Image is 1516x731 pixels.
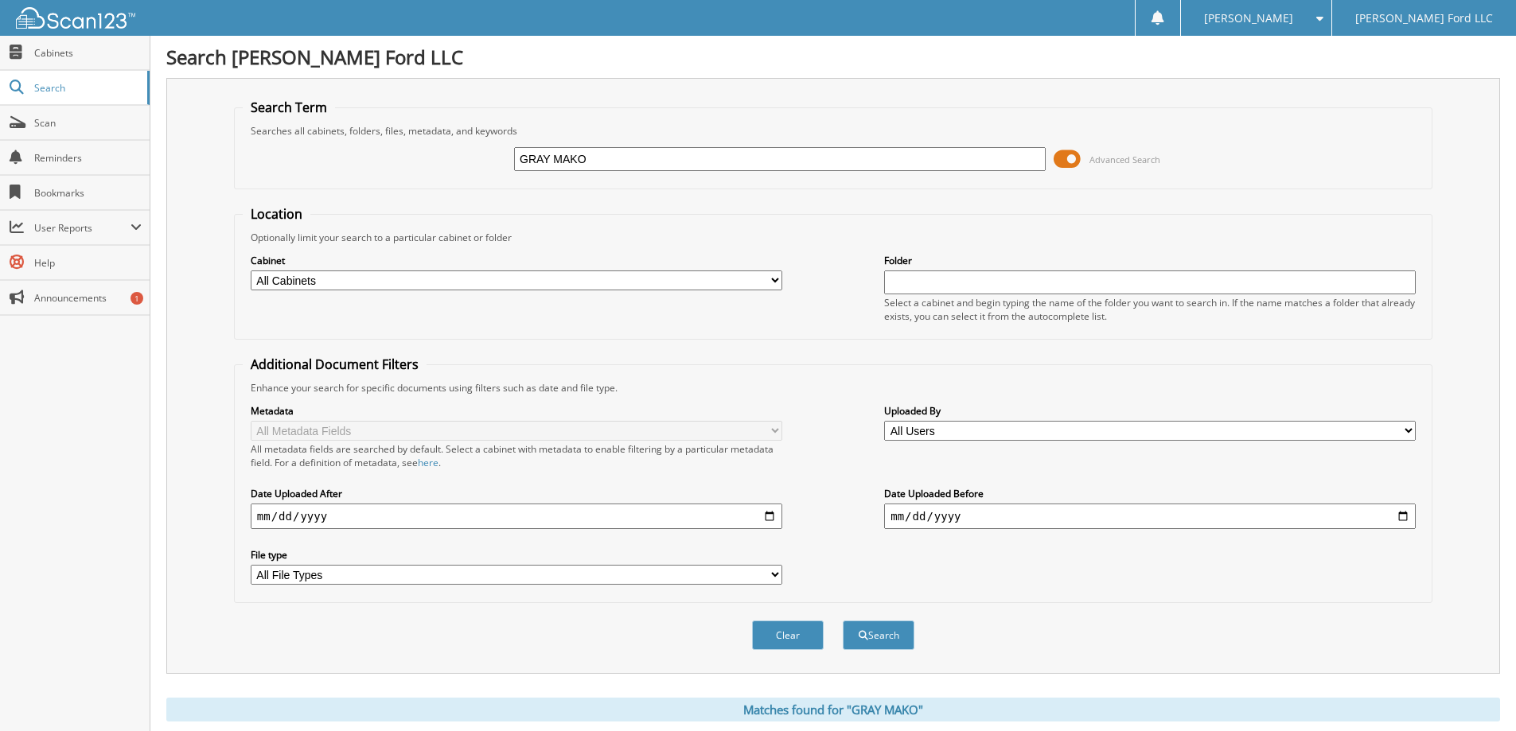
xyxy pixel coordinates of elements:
div: Searches all cabinets, folders, files, metadata, and keywords [243,124,1424,138]
div: Select a cabinet and begin typing the name of the folder you want to search in. If the name match... [884,296,1416,323]
legend: Location [243,205,310,223]
label: Uploaded By [884,404,1416,418]
h1: Search [PERSON_NAME] Ford LLC [166,44,1500,70]
label: Metadata [251,404,782,418]
input: start [251,504,782,529]
span: [PERSON_NAME] Ford LLC [1355,14,1493,23]
label: Cabinet [251,254,782,267]
div: Optionally limit your search to a particular cabinet or folder [243,231,1424,244]
span: [PERSON_NAME] [1204,14,1293,23]
button: Clear [752,620,824,650]
div: Enhance your search for specific documents using filters such as date and file type. [243,381,1424,395]
span: Announcements [34,291,142,305]
span: Cabinets [34,46,142,60]
span: Reminders [34,151,142,165]
img: scan123-logo-white.svg [16,7,135,29]
span: Advanced Search [1089,154,1160,165]
div: Matches found for "GRAY MAKO" [166,698,1500,721]
span: Scan [34,116,142,130]
label: Date Uploaded Before [884,487,1416,500]
span: Search [34,81,139,95]
label: File type [251,548,782,562]
span: Help [34,256,142,270]
legend: Search Term [243,99,335,116]
span: Bookmarks [34,186,142,200]
button: Search [843,620,914,650]
div: 1 [131,292,143,305]
legend: Additional Document Filters [243,356,427,373]
div: All metadata fields are searched by default. Select a cabinet with metadata to enable filtering b... [251,442,782,469]
a: here [418,456,438,469]
label: Date Uploaded After [251,487,782,500]
label: Folder [884,254,1416,267]
span: User Reports [34,221,131,235]
input: end [884,504,1416,529]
